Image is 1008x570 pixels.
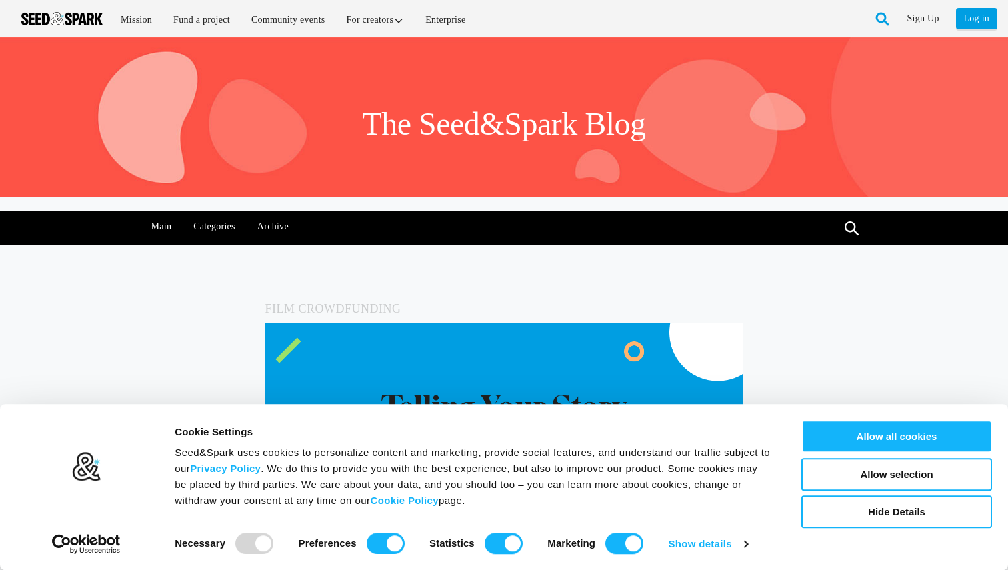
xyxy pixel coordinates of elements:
a: Fund a project [164,5,239,34]
h5: Film Crowdfunding [265,299,743,319]
h1: The Seed&Spark Blog [362,104,645,144]
strong: Preferences [299,537,357,549]
a: Enterprise [416,5,475,34]
a: Community events [242,5,335,34]
strong: Necessary [175,537,225,549]
button: Allow selection [801,458,992,491]
img: logo [71,452,101,483]
strong: Marketing [547,537,595,549]
legend: Consent Selection [174,527,175,528]
a: Privacy Policy [190,463,261,474]
a: Archive [250,211,295,243]
a: Show details [669,534,748,554]
a: Categories [187,211,243,243]
a: Main [144,211,179,243]
a: Mission [111,5,161,34]
a: Sign Up [907,8,939,29]
button: Allow all cookies [801,420,992,453]
a: Cookie Policy [371,495,439,506]
div: Seed&Spark uses cookies to personalize content and marketing, provide social features, and unders... [175,445,771,509]
strong: Statistics [429,537,475,549]
img: Seed amp; Spark [21,12,103,25]
img: blog%20header%206.png [265,323,743,528]
button: Hide Details [801,495,992,528]
a: Usercentrics Cookiebot - opens in a new window [28,534,145,554]
a: Log in [956,8,997,29]
div: Cookie Settings [175,424,771,440]
a: For creators [337,5,414,34]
